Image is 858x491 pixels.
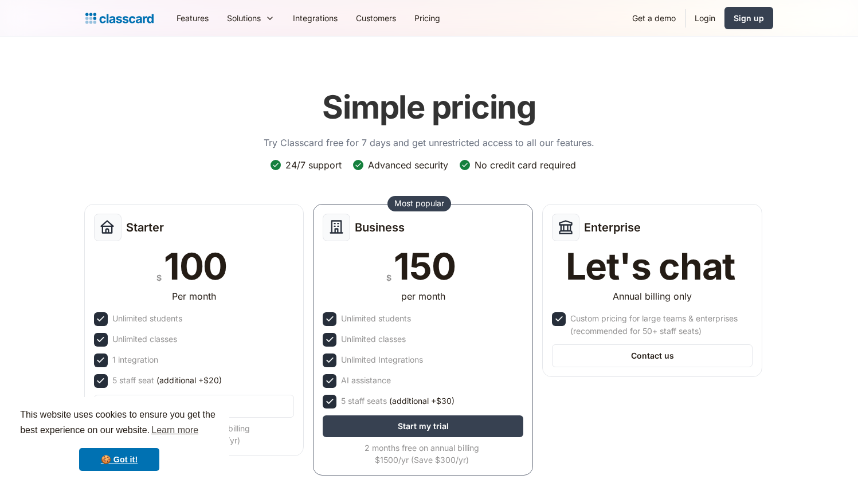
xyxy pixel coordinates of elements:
[734,12,764,24] div: Sign up
[167,5,218,31] a: Features
[323,442,521,466] div: 2 months free on annual billing $1500/yr (Save $300/yr)
[724,7,773,29] a: Sign up
[341,353,423,366] div: Unlimited Integrations
[475,159,576,171] div: No credit card required
[401,289,445,303] div: per month
[264,136,594,150] p: Try Classcard free for 7 days and get unrestricted access to all our features.
[150,422,200,439] a: learn more about cookies
[566,248,735,285] div: Let's chat
[85,10,154,26] a: home
[284,5,347,31] a: Integrations
[685,5,724,31] a: Login
[584,221,641,234] h2: Enterprise
[341,374,391,387] div: AI assistance
[218,5,284,31] div: Solutions
[341,395,455,407] div: 5 staff seats
[172,289,216,303] div: Per month
[394,248,455,285] div: 150
[552,344,753,367] a: Contact us
[368,159,448,171] div: Advanced security
[164,248,227,285] div: 100
[112,312,182,325] div: Unlimited students
[341,333,406,345] div: Unlimited classes
[323,415,523,437] a: Start my trial
[613,289,692,303] div: Annual billing only
[112,353,158,366] div: 1 integration
[347,5,405,31] a: Customers
[227,12,261,24] div: Solutions
[285,159,342,171] div: 24/7 support
[355,221,405,234] h2: Business
[9,397,229,482] div: cookieconsent
[126,221,164,234] h2: Starter
[79,448,159,471] a: dismiss cookie message
[389,395,455,407] span: (additional +$30)
[570,312,750,337] div: Custom pricing for large teams & enterprises (recommended for 50+ staff seats)
[112,333,177,345] div: Unlimited classes
[322,88,536,127] h1: Simple pricing
[156,374,222,387] span: (additional +$20)
[156,270,162,285] div: $
[341,312,411,325] div: Unlimited students
[386,270,391,285] div: $
[20,408,218,439] span: This website uses cookies to ensure you get the best experience on our website.
[623,5,685,31] a: Get a demo
[112,374,222,387] div: 5 staff seat
[394,198,444,209] div: Most popular
[405,5,449,31] a: Pricing
[94,395,295,418] a: Start my trial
